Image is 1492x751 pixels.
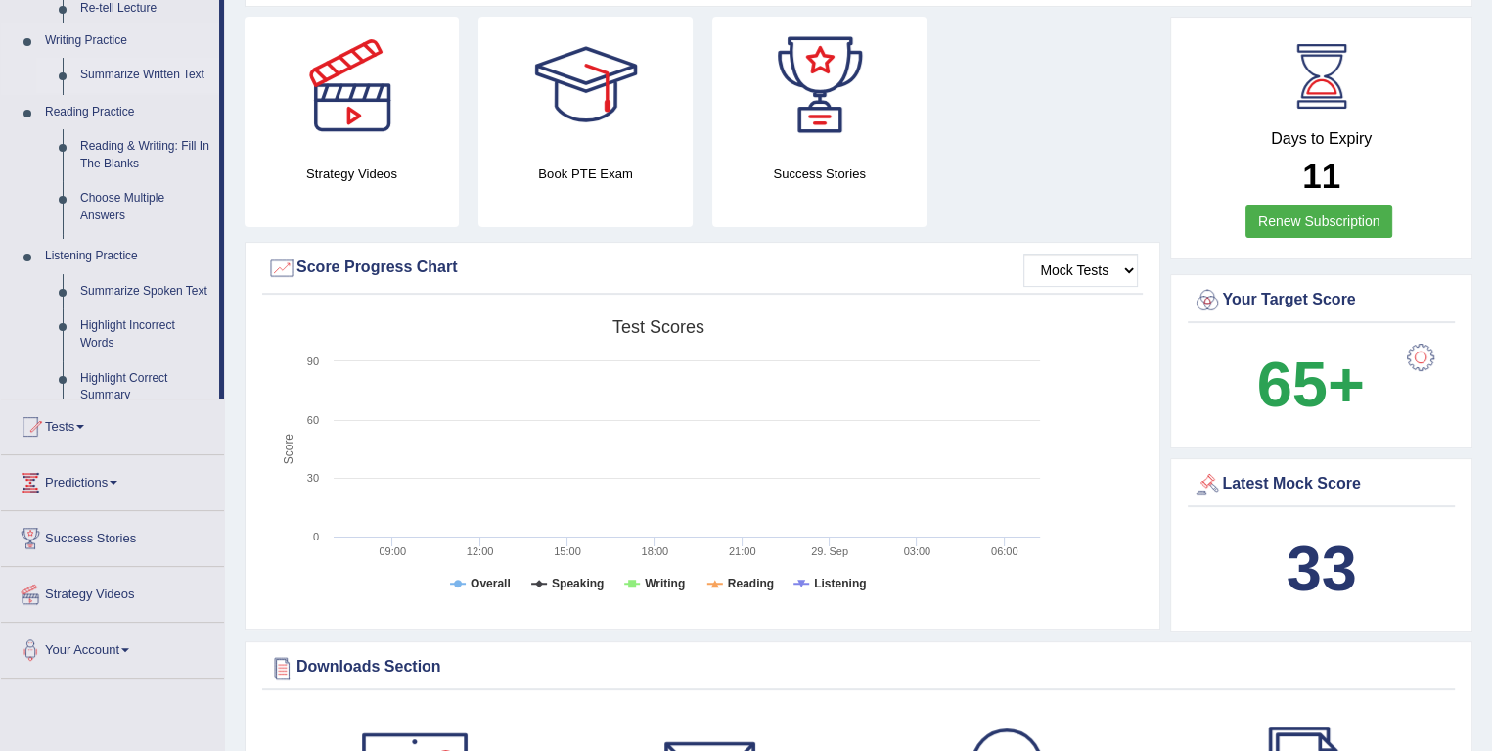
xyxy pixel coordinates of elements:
b: 11 [1302,157,1340,195]
tspan: Test scores [612,317,704,337]
a: Highlight Correct Summary [71,361,219,413]
a: Summarize Spoken Text [71,274,219,309]
a: Renew Subscription [1245,205,1393,238]
a: Re-order Paragraphs [71,234,219,269]
a: Success Stories [1,511,224,560]
a: Write Essay [71,93,219,128]
h4: Success Stories [712,164,927,184]
a: Reading Practice [36,95,219,130]
h4: Strategy Videos [245,164,459,184]
text: 12:00 [467,545,494,557]
tspan: Overall [471,577,511,590]
div: Latest Mock Score [1193,470,1450,499]
text: 03:00 [904,545,931,557]
a: Your Account [1,623,224,672]
div: Your Target Score [1193,286,1450,315]
text: 18:00 [642,545,669,557]
tspan: Writing [645,577,685,590]
tspan: Reading [728,577,774,590]
a: Reading & Writing: Fill In The Blanks [71,129,219,181]
a: Listening Practice [36,239,219,274]
tspan: Speaking [552,577,604,590]
div: Score Progress Chart [267,254,1138,283]
text: 60 [307,414,319,426]
text: 90 [307,355,319,367]
a: Writing Practice [36,23,219,59]
h4: Book PTE Exam [478,164,693,184]
b: 65+ [1257,349,1365,420]
b: 33 [1286,533,1356,604]
a: Predictions [1,455,224,504]
text: 06:00 [991,545,1018,557]
tspan: Listening [814,577,866,590]
text: 30 [307,472,319,484]
a: Choose Multiple Answers [71,181,219,233]
text: 15:00 [554,545,581,557]
tspan: 29. Sep [811,545,848,557]
text: 21:00 [729,545,756,557]
a: Tests [1,399,224,448]
text: 09:00 [379,545,406,557]
tspan: Score [282,434,295,465]
a: Strategy Videos [1,567,224,616]
div: Downloads Section [267,653,1450,682]
a: Summarize Written Text [71,58,219,93]
text: 0 [313,531,319,542]
h4: Days to Expiry [1193,130,1450,148]
a: Highlight Incorrect Words [71,308,219,360]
